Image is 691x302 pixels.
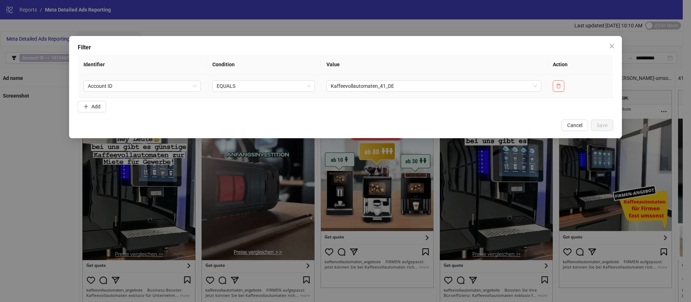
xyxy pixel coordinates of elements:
[606,40,618,52] button: Close
[78,43,613,52] div: Filter
[561,120,588,131] button: Cancel
[83,104,89,109] span: plus
[88,81,197,91] span: Account ID
[609,43,615,49] span: close
[91,104,100,109] span: Add
[331,81,537,91] span: Kaffeevollautomaten_41_DE
[567,122,582,128] span: Cancel
[547,55,613,75] th: Action
[78,55,207,75] th: Identifier
[556,84,561,89] span: delete
[321,55,547,75] th: Value
[207,55,321,75] th: Condition
[217,81,311,91] span: EQUALS
[591,120,613,131] button: Save
[78,101,106,112] button: Add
